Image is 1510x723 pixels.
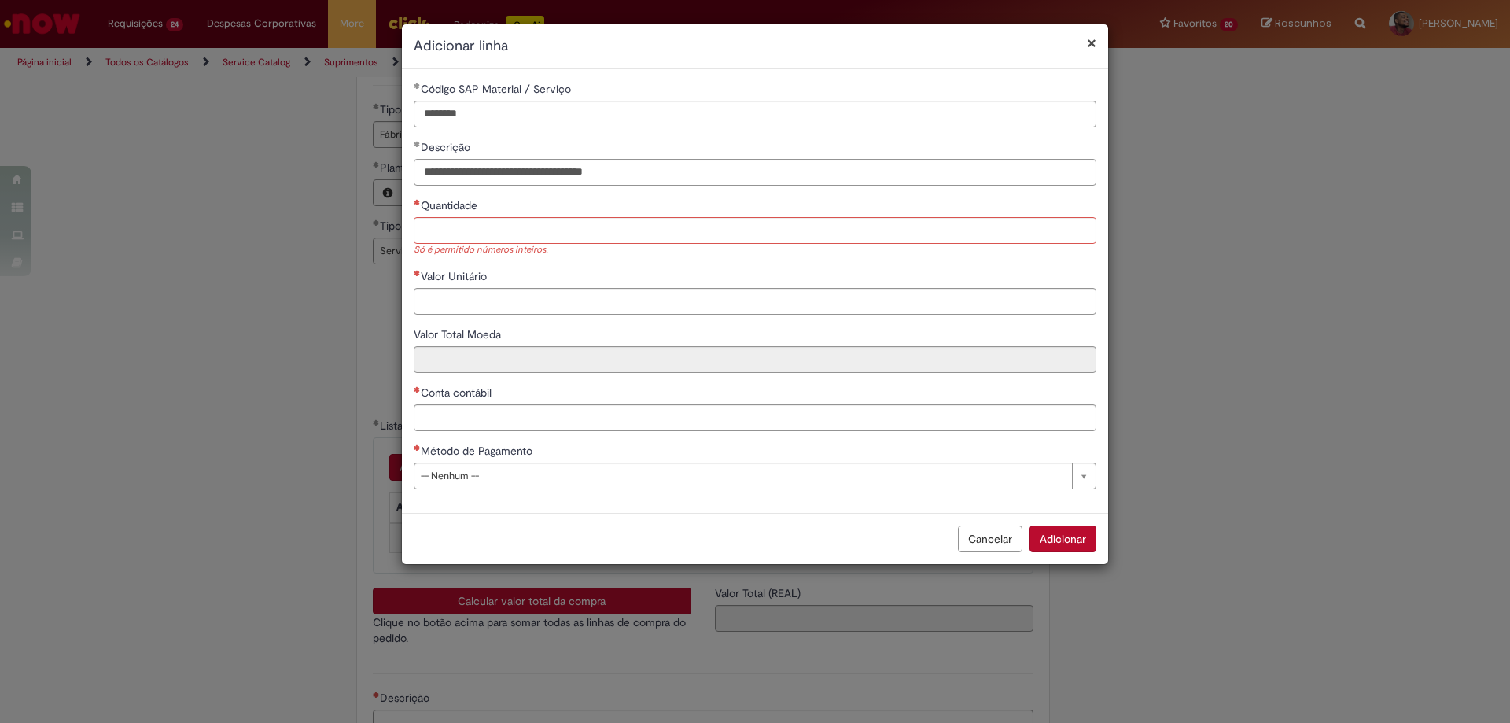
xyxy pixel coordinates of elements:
input: Conta contábil [414,404,1096,431]
span: Código SAP Material / Serviço [421,82,574,96]
h2: Adicionar linha [414,36,1096,57]
span: Quantidade [421,198,481,212]
span: Necessários [414,386,421,393]
input: Valor Unitário [414,288,1096,315]
input: Quantidade [414,217,1096,244]
input: Código SAP Material / Serviço [414,101,1096,127]
span: Somente leitura - Valor Total Moeda [414,327,504,341]
input: Valor Total Moeda [414,346,1096,373]
span: Necessários [414,444,421,451]
span: Necessários [414,270,421,276]
span: Descrição [421,140,473,154]
button: Fechar modal [1087,35,1096,51]
button: Cancelar [958,526,1022,552]
span: Valor Unitário [421,269,490,283]
div: Só é permitido números inteiros. [414,244,1096,257]
input: Descrição [414,159,1096,186]
button: Adicionar [1029,526,1096,552]
span: Conta contábil [421,385,495,400]
span: Necessários [414,199,421,205]
span: -- Nenhum -- [421,463,1064,489]
span: Obrigatório Preenchido [414,83,421,89]
span: Método de Pagamento [421,444,536,458]
span: Obrigatório Preenchido [414,141,421,147]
